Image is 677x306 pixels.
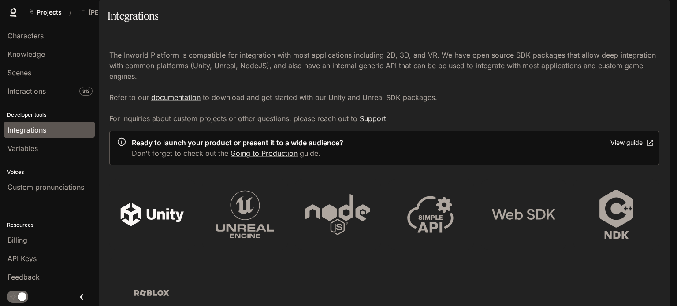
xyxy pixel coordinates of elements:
a: Going to Production [231,149,298,158]
span: Projects [37,9,62,16]
a: Support [360,114,386,123]
p: [PERSON_NAME] [89,9,138,16]
h1: Integrations [108,7,158,25]
a: documentation [151,93,201,102]
a: View guide [608,136,655,150]
button: All workspaces [75,4,152,21]
a: Go to projects [23,4,66,21]
div: View guide [610,137,643,148]
p: The Inworld Platform is compatible for integration with most applications including 2D, 3D, and V... [109,50,659,124]
p: Don't forget to check out the guide. [132,148,343,159]
div: / [66,8,75,17]
p: Ready to launch your product or present it to a wide audience? [132,137,343,148]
